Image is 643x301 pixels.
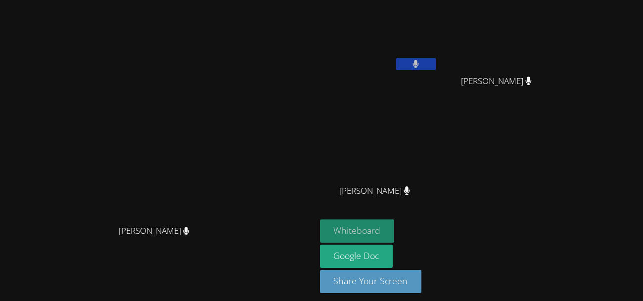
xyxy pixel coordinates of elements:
[119,224,189,238] span: [PERSON_NAME]
[320,245,393,268] a: Google Doc
[461,74,532,88] span: [PERSON_NAME]
[339,184,410,198] span: [PERSON_NAME]
[320,219,395,243] button: Whiteboard
[320,270,422,293] button: Share Your Screen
